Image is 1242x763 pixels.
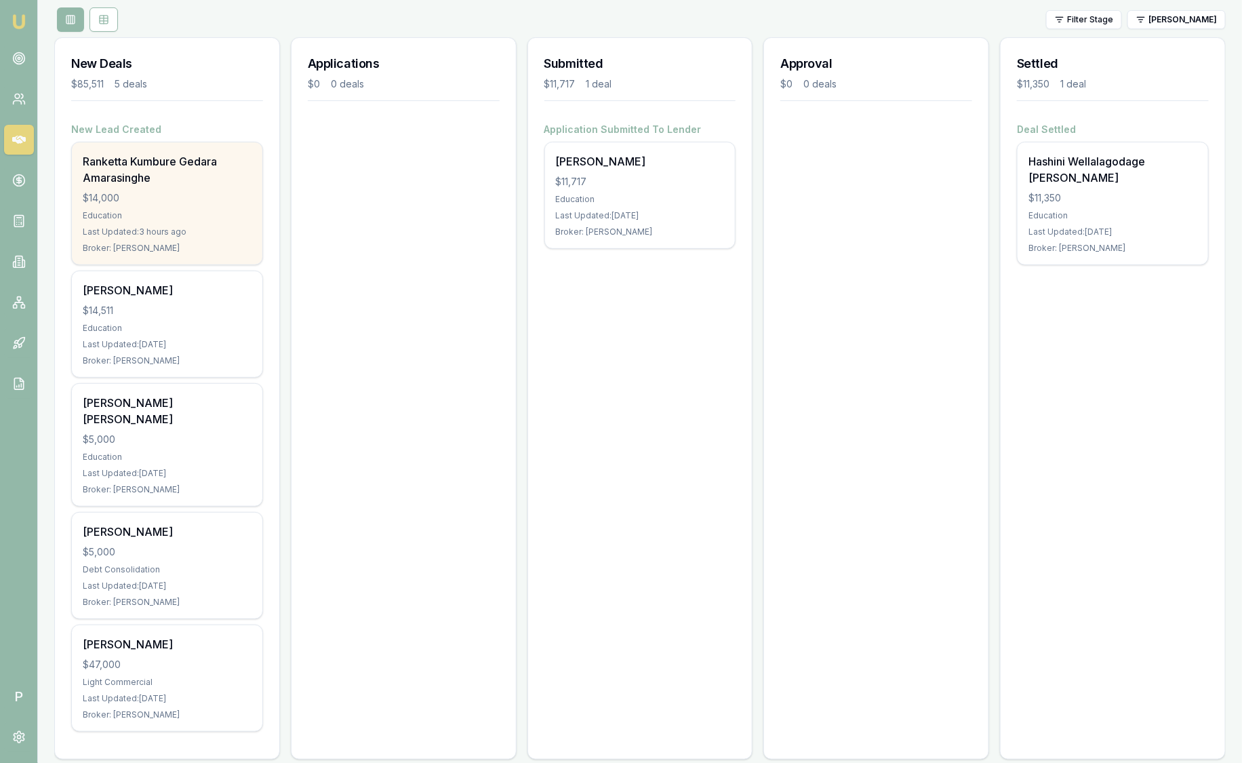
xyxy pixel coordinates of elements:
h4: Application Submitted To Lender [544,123,736,136]
div: $14,000 [83,191,252,205]
div: Broker: [PERSON_NAME] [556,227,725,237]
div: Hashini Wellalagodage [PERSON_NAME] [1028,153,1197,186]
div: Broker: [PERSON_NAME] [83,484,252,495]
div: Debt Consolidation [83,564,252,575]
h4: Deal Settled [1017,123,1209,136]
div: Broker: [PERSON_NAME] [83,709,252,720]
button: Filter Stage [1046,10,1122,29]
span: [PERSON_NAME] [1148,14,1217,25]
span: P [4,682,34,711]
div: 1 deal [586,77,612,91]
h4: New Lead Created [71,123,263,136]
div: Education [83,452,252,463]
div: Last Updated: [DATE] [83,581,252,591]
h3: Submitted [544,54,736,73]
div: Ranketta Kumbure Gedara Amarasinghe [83,153,252,186]
button: [PERSON_NAME] [1127,10,1226,29]
div: Light Commercial [83,677,252,688]
img: emu-icon-u.png [11,14,27,30]
div: Education [83,210,252,221]
div: Last Updated: [DATE] [1028,227,1197,237]
div: $85,511 [71,77,104,91]
div: $5,000 [83,433,252,446]
div: Last Updated: [DATE] [83,693,252,704]
h3: Settled [1017,54,1209,73]
div: $14,511 [83,304,252,317]
div: Education [556,194,725,205]
div: $11,717 [544,77,576,91]
div: Education [1028,210,1197,221]
div: [PERSON_NAME] [556,153,725,170]
div: $0 [308,77,320,91]
div: $47,000 [83,658,252,671]
div: Last Updated: [DATE] [83,468,252,479]
div: 5 deals [115,77,147,91]
h3: Approval [780,54,972,73]
div: Last Updated: [DATE] [556,210,725,221]
div: 0 deals [331,77,364,91]
div: [PERSON_NAME] [83,282,252,298]
div: Education [83,323,252,334]
div: 0 deals [803,77,837,91]
div: $5,000 [83,545,252,559]
div: [PERSON_NAME] [83,636,252,652]
div: [PERSON_NAME] [83,524,252,540]
div: Last Updated: [DATE] [83,339,252,350]
span: Filter Stage [1067,14,1113,25]
div: $11,717 [556,175,725,189]
div: Broker: [PERSON_NAME] [1028,243,1197,254]
div: $0 [780,77,793,91]
div: Broker: [PERSON_NAME] [83,355,252,366]
div: $11,350 [1028,191,1197,205]
div: 1 deal [1060,77,1086,91]
div: Broker: [PERSON_NAME] [83,243,252,254]
div: Last Updated: 3 hours ago [83,227,252,237]
h3: Applications [308,54,500,73]
div: [PERSON_NAME] [PERSON_NAME] [83,395,252,427]
div: $11,350 [1017,77,1049,91]
div: Broker: [PERSON_NAME] [83,597,252,608]
h3: New Deals [71,54,263,73]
